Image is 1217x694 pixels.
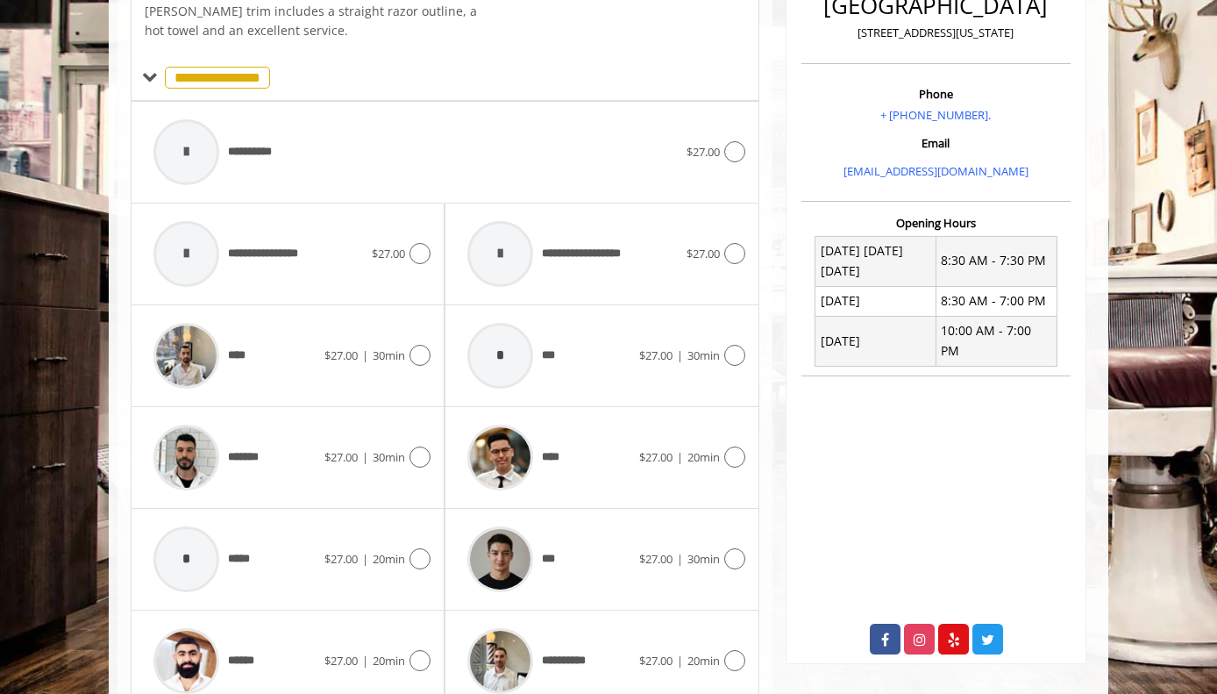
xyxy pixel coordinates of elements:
h3: Opening Hours [801,217,1071,229]
span: 30min [687,551,720,567]
span: 20min [687,449,720,465]
span: $27.00 [324,653,358,669]
span: $27.00 [372,246,405,261]
span: | [677,551,683,567]
td: [DATE] [815,286,936,316]
span: $27.00 [639,653,673,669]
h3: Email [806,137,1066,149]
span: | [362,347,368,363]
a: + [PHONE_NUMBER]. [880,107,991,123]
td: 8:30 AM - 7:30 PM [936,236,1057,286]
span: | [677,347,683,363]
span: | [362,653,368,669]
td: [DATE] [815,316,936,366]
td: 8:30 AM - 7:00 PM [936,286,1057,316]
span: 30min [687,347,720,363]
td: 10:00 AM - 7:00 PM [936,316,1057,366]
a: [EMAIL_ADDRESS][DOMAIN_NAME] [843,163,1028,179]
span: $27.00 [324,347,358,363]
span: 20min [687,653,720,669]
span: 30min [373,449,405,465]
td: [DATE] [DATE] [DATE] [815,236,936,286]
h3: Phone [806,88,1066,100]
span: $27.00 [324,551,358,567]
span: 20min [373,551,405,567]
span: $27.00 [687,246,720,261]
span: 20min [373,653,405,669]
span: | [677,653,683,669]
span: $27.00 [639,347,673,363]
span: | [677,449,683,465]
span: 30min [373,347,405,363]
p: [STREET_ADDRESS][US_STATE] [806,24,1066,42]
span: | [362,449,368,465]
span: $27.00 [687,144,720,160]
span: | [362,551,368,567]
span: $27.00 [324,449,358,465]
span: $27.00 [639,449,673,465]
span: $27.00 [639,551,673,567]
